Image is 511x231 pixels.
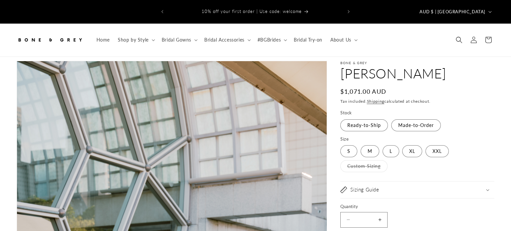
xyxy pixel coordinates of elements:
[14,30,86,50] a: Bone and Grey Bridal
[340,87,386,96] span: $1,071.00 AUD
[200,33,254,47] summary: Bridal Accessories
[416,5,494,18] button: AUD $ | [GEOGRAPHIC_DATA]
[114,33,158,47] summary: Shop by Style
[361,145,379,157] label: M
[340,110,352,116] legend: Stock
[402,145,422,157] label: XL
[367,99,385,104] a: Shipping
[96,37,110,43] span: Home
[340,119,388,131] label: Ready-to-Ship
[290,33,326,47] a: Bridal Try-on
[340,203,487,210] label: Quantity
[202,9,302,14] span: 10% off your first order | Use code: welcome
[118,37,149,43] span: Shop by Style
[420,9,485,15] span: AUD $ | [GEOGRAPHIC_DATA]
[340,181,494,198] summary: Sizing Guide
[257,37,281,43] span: #BGBrides
[158,33,200,47] summary: Bridal Gowns
[17,33,83,47] img: Bone and Grey Bridal
[341,5,356,18] button: Next announcement
[340,160,388,172] label: Custom Sizing
[162,37,191,43] span: Bridal Gowns
[294,37,322,43] span: Bridal Try-on
[340,61,494,65] p: Bone & Grey
[340,98,494,105] div: Tax included. calculated at checkout.
[391,119,441,131] label: Made-to-Order
[340,145,357,157] label: S
[254,33,290,47] summary: #BGBrides
[452,33,466,47] summary: Search
[340,136,349,143] legend: Size
[383,145,399,157] label: L
[330,37,351,43] span: About Us
[204,37,245,43] span: Bridal Accessories
[350,186,379,193] h2: Sizing Guide
[340,65,494,82] h1: [PERSON_NAME]
[426,145,449,157] label: XXL
[326,33,360,47] summary: About Us
[92,33,114,47] a: Home
[155,5,170,18] button: Previous announcement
